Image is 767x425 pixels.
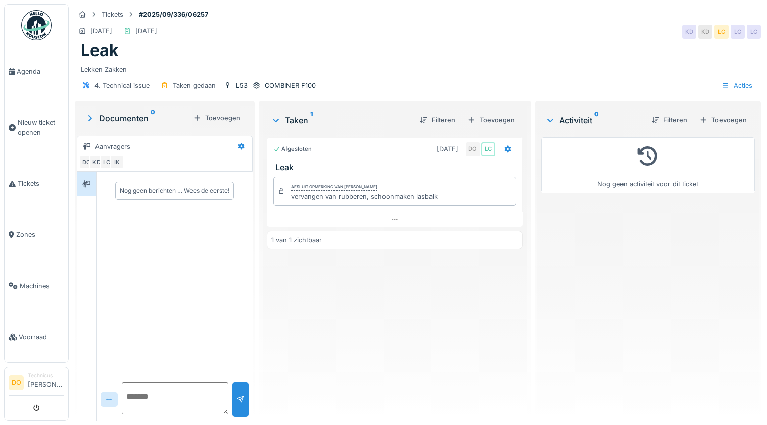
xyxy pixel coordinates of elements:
[714,25,729,39] div: LC
[545,114,643,126] div: Activiteit
[85,112,189,124] div: Documenten
[19,332,64,342] span: Voorraad
[18,118,64,137] span: Nieuw ticket openen
[698,25,712,39] div: KD
[747,25,761,39] div: LC
[271,114,411,126] div: Taken
[20,281,64,291] span: Machines
[5,311,68,362] a: Voorraad
[189,111,245,125] div: Toevoegen
[95,142,130,151] div: Aanvragers
[5,209,68,260] a: Zones
[89,155,104,169] div: KD
[173,81,216,90] div: Taken gedaan
[100,155,114,169] div: LC
[102,10,123,19] div: Tickets
[28,371,64,393] li: [PERSON_NAME]
[81,41,119,60] h1: Leak
[81,61,755,74] div: Lekken Zakken
[291,184,377,191] div: Afsluit opmerking van [PERSON_NAME]
[437,144,458,154] div: [DATE]
[647,113,691,127] div: Filteren
[731,25,745,39] div: LC
[271,235,322,245] div: 1 van 1 zichtbaar
[151,112,155,124] sup: 0
[5,158,68,209] a: Tickets
[90,26,112,36] div: [DATE]
[135,26,157,36] div: [DATE]
[273,145,312,153] div: Afgesloten
[5,260,68,311] a: Machines
[236,81,248,90] div: L53
[291,192,438,201] div: vervangen van rubberen, schoonmaken lasbalk
[717,78,757,93] div: Acties
[16,230,64,239] span: Zones
[275,163,518,172] h3: Leak
[695,113,751,127] div: Toevoegen
[548,142,748,189] div: Nog geen activiteit voor dit ticket
[9,371,64,396] a: DO Technicus[PERSON_NAME]
[135,10,212,19] strong: #2025/09/336/06257
[481,142,495,156] div: LC
[110,155,124,169] div: IK
[9,375,24,390] li: DO
[28,371,64,379] div: Technicus
[415,113,459,127] div: Filteren
[463,113,519,127] div: Toevoegen
[79,155,93,169] div: DO
[5,46,68,97] a: Agenda
[466,142,480,156] div: DO
[682,25,696,39] div: KD
[594,114,599,126] sup: 0
[17,67,64,76] span: Agenda
[21,10,52,40] img: Badge_color-CXgf-gQk.svg
[310,114,313,126] sup: 1
[5,97,68,158] a: Nieuw ticket openen
[94,81,150,90] div: 4. Technical issue
[120,186,229,195] div: Nog geen berichten … Wees de eerste!
[18,179,64,188] span: Tickets
[265,81,316,90] div: COMBINER F100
